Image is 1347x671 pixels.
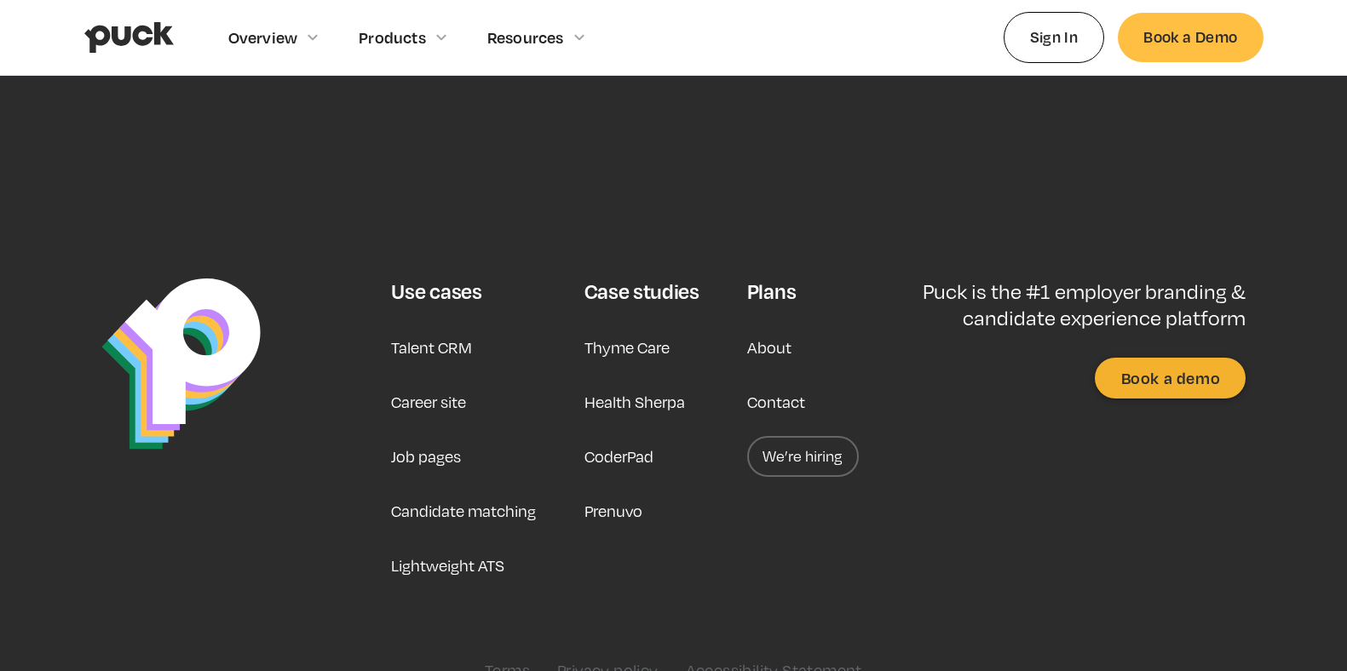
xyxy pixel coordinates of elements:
a: Candidate matching [391,490,536,531]
a: Thyme Care [584,327,670,368]
div: Resources [487,28,564,47]
a: Book a Demo [1118,13,1263,61]
div: Overview [228,28,298,47]
a: Talent CRM [391,327,472,368]
a: Career site [391,381,466,422]
div: Products [359,28,426,47]
p: Puck is the #1 employer branding & candidate experience platform [876,278,1246,330]
a: Contact [747,381,805,422]
img: Puck Logo [101,278,261,450]
a: We’re hiring [747,436,859,477]
div: Use cases [391,278,481,304]
div: Plans [747,278,796,304]
a: CoderPad [584,436,653,477]
a: About [747,327,792,368]
a: Sign In [1004,12,1105,62]
a: Job pages [391,436,461,477]
a: Health Sherpa [584,381,685,422]
a: Prenuvo [584,490,642,531]
a: Book a demo [1095,358,1246,399]
a: Lightweight ATS [391,545,504,586]
div: Case studies [584,278,699,304]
